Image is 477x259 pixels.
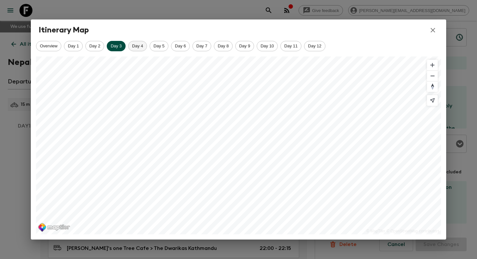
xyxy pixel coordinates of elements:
[214,43,232,48] span: Day 8
[257,43,277,48] span: Day 10
[107,41,126,51] div: Day 3
[85,41,104,51] div: Day 2
[36,43,61,48] span: Overview
[192,41,211,51] div: Day 7
[36,41,61,51] div: Overview
[64,43,82,48] span: Day 1
[193,43,211,48] span: Day 7
[280,41,301,51] div: Day 11
[36,56,441,234] canvas: Map
[427,60,438,70] button: Zoom in
[386,229,439,233] a: © OpenStreetMap contributors
[171,41,190,51] div: Day 6
[171,43,190,48] span: Day 6
[235,41,254,51] div: Day 9
[281,43,301,48] span: Day 11
[366,229,385,233] a: © MapTiler
[427,95,438,106] button: Find my location
[427,81,438,92] button: Reset bearing to north
[150,43,168,48] span: Day 5
[128,41,147,51] div: Day 4
[150,41,168,51] div: Day 5
[64,41,83,51] div: Day 1
[214,41,233,51] div: Day 8
[39,25,89,35] span: Itinerary Map
[427,70,438,81] button: Zoom out
[107,43,126,48] span: Day 3
[236,43,254,48] span: Day 9
[128,43,147,48] span: Day 4
[304,41,325,51] div: Day 12
[257,41,278,51] div: Day 10
[304,43,325,48] span: Day 12
[38,223,70,232] a: MapTiler logo
[86,43,104,48] span: Day 2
